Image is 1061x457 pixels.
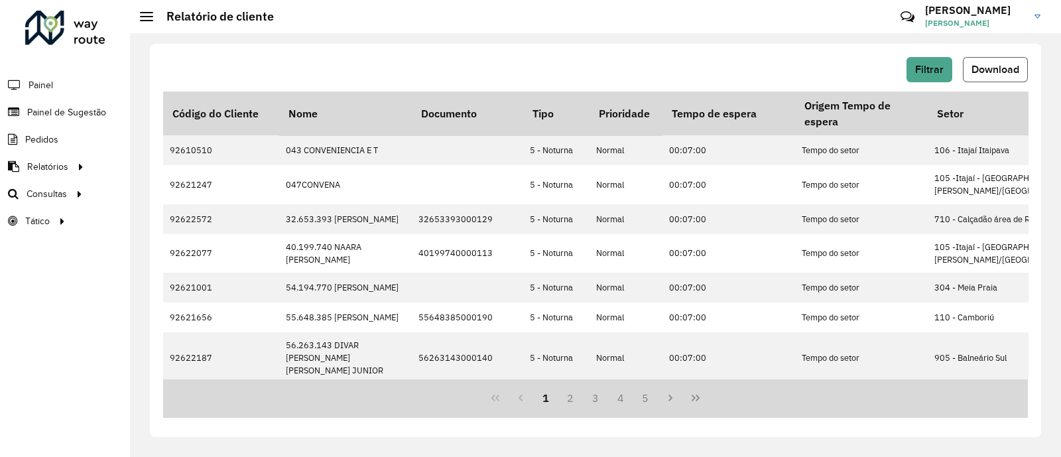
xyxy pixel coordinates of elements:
td: 92622077 [163,234,279,273]
span: Relatórios [27,160,68,174]
td: Tempo do setor [795,234,928,273]
td: Normal [590,135,662,165]
span: Painel [29,78,53,92]
td: 047CONVENA [279,165,412,204]
span: Painel de Sugestão [27,105,106,119]
td: 00:07:00 [662,234,795,273]
td: Normal [590,234,662,273]
td: 043 CONVENIENCIA E T [279,135,412,165]
td: 40.199.740 NAARA [PERSON_NAME] [279,234,412,273]
th: Tempo de espera [662,92,795,135]
td: Tempo do setor [795,273,928,302]
td: Tempo do setor [795,165,928,204]
th: Documento [412,92,523,135]
span: Download [971,64,1019,75]
td: 5 - Noturna [523,165,590,204]
td: Tempo do setor [795,204,928,234]
td: 5 - Noturna [523,273,590,302]
span: [PERSON_NAME] [925,17,1025,29]
button: Last Page [683,385,708,411]
td: Tempo do setor [795,135,928,165]
th: Código do Cliente [163,92,279,135]
td: 92622572 [163,204,279,234]
td: Normal [590,273,662,302]
td: 55.648.385 [PERSON_NAME] [279,302,412,332]
td: 00:07:00 [662,273,795,302]
button: Download [963,57,1028,82]
td: Normal [590,302,662,332]
button: Filtrar [906,57,952,82]
button: 5 [633,385,658,411]
td: 5 - Noturna [523,332,590,384]
th: Prioridade [590,92,662,135]
td: 00:07:00 [662,204,795,234]
td: 00:07:00 [662,135,795,165]
td: 00:07:00 [662,165,795,204]
button: 1 [533,385,558,411]
td: 92621247 [163,165,279,204]
td: 00:07:00 [662,302,795,332]
h3: [PERSON_NAME] [925,4,1025,17]
td: 32.653.393 [PERSON_NAME] [279,204,412,234]
td: 5 - Noturna [523,302,590,332]
td: 5 - Noturna [523,204,590,234]
td: 32653393000129 [412,204,523,234]
span: Tático [25,214,50,228]
td: 92610510 [163,135,279,165]
td: 40199740000113 [412,234,523,273]
td: 56.263.143 DIVAR [PERSON_NAME] [PERSON_NAME] JUNIOR [279,332,412,384]
td: Normal [590,332,662,384]
td: Normal [590,165,662,204]
th: Origem Tempo de espera [795,92,928,135]
span: Consultas [27,187,67,201]
h2: Relatório de cliente [153,9,274,24]
span: Pedidos [25,133,58,147]
button: 3 [583,385,608,411]
td: Tempo do setor [795,332,928,384]
td: 92621656 [163,302,279,332]
th: Nome [279,92,412,135]
td: 00:07:00 [662,332,795,384]
td: 92621001 [163,273,279,302]
th: Tipo [523,92,590,135]
button: Next Page [658,385,683,411]
span: Filtrar [915,64,944,75]
td: Tempo do setor [795,302,928,332]
td: 55648385000190 [412,302,523,332]
td: 5 - Noturna [523,234,590,273]
button: 4 [608,385,633,411]
td: 92622187 [163,332,279,384]
td: 5 - Noturna [523,135,590,165]
td: Normal [590,204,662,234]
a: Contato Rápido [893,3,922,31]
td: 56263143000140 [412,332,523,384]
td: 54.194.770 [PERSON_NAME] [279,273,412,302]
button: 2 [558,385,583,411]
